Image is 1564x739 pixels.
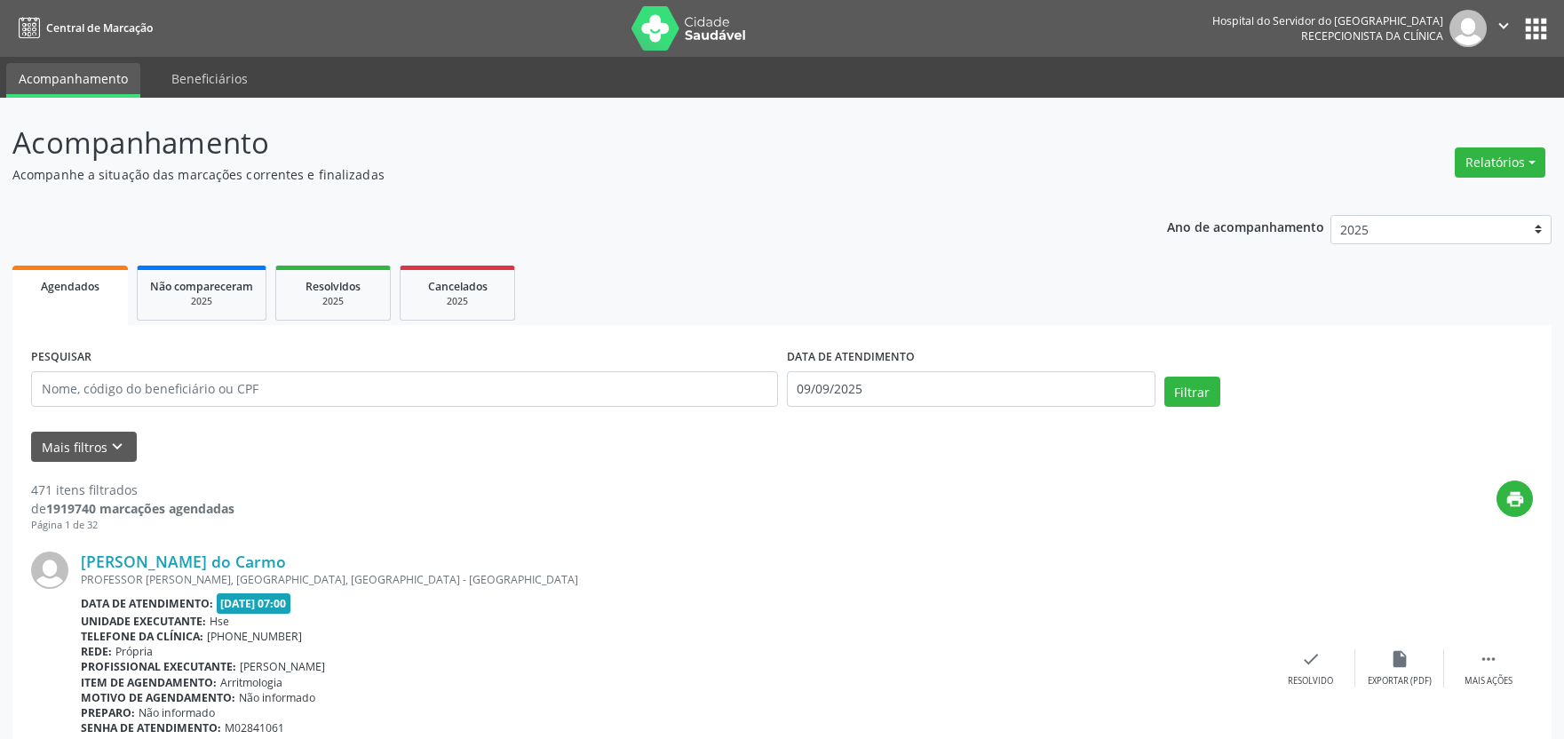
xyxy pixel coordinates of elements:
[46,20,153,36] span: Central de Marcação
[413,295,502,308] div: 2025
[787,371,1155,407] input: Selecione um intervalo
[31,432,137,463] button: Mais filtroskeyboard_arrow_down
[289,295,377,308] div: 2025
[1520,13,1552,44] button: apps
[115,644,153,659] span: Própria
[31,371,778,407] input: Nome, código do beneficiário ou CPF
[150,295,253,308] div: 2025
[210,614,229,629] span: Hse
[1449,10,1487,47] img: img
[31,518,234,533] div: Página 1 de 32
[31,481,234,499] div: 471 itens filtrados
[107,437,127,457] i: keyboard_arrow_down
[1301,649,1321,669] i: check
[1167,215,1324,237] p: Ano de acompanhamento
[428,279,488,294] span: Cancelados
[1390,649,1409,669] i: insert_drive_file
[139,705,215,720] span: Não informado
[306,279,361,294] span: Resolvidos
[81,614,206,629] b: Unidade executante:
[81,705,135,720] b: Preparo:
[31,499,234,518] div: de
[1455,147,1545,178] button: Relatórios
[1494,16,1513,36] i: 
[6,63,140,98] a: Acompanhamento
[787,344,915,371] label: DATA DE ATENDIMENTO
[81,720,221,735] b: Senha de atendimento:
[81,644,112,659] b: Rede:
[239,690,315,705] span: Não informado
[1479,649,1498,669] i: 
[1505,489,1525,509] i: print
[81,629,203,644] b: Telefone da clínica:
[31,552,68,589] img: img
[12,121,1090,165] p: Acompanhamento
[41,279,99,294] span: Agendados
[217,593,291,614] span: [DATE] 07:00
[12,165,1090,184] p: Acompanhe a situação das marcações correntes e finalizadas
[1368,675,1432,687] div: Exportar (PDF)
[207,629,302,644] span: [PHONE_NUMBER]
[225,720,284,735] span: M02841061
[81,552,286,571] a: [PERSON_NAME] do Carmo
[81,659,236,674] b: Profissional executante:
[1288,675,1333,687] div: Resolvido
[220,675,282,690] span: Arritmologia
[31,344,91,371] label: PESQUISAR
[1301,28,1443,44] span: Recepcionista da clínica
[1212,13,1443,28] div: Hospital do Servidor do [GEOGRAPHIC_DATA]
[1487,10,1520,47] button: 
[81,675,217,690] b: Item de agendamento:
[150,279,253,294] span: Não compareceram
[81,572,1266,587] div: PROFESSOR [PERSON_NAME], [GEOGRAPHIC_DATA], [GEOGRAPHIC_DATA] - [GEOGRAPHIC_DATA]
[1164,377,1220,407] button: Filtrar
[159,63,260,94] a: Beneficiários
[1497,481,1533,517] button: print
[81,690,235,705] b: Motivo de agendamento:
[81,596,213,611] b: Data de atendimento:
[1465,675,1512,687] div: Mais ações
[240,659,325,674] span: [PERSON_NAME]
[12,13,153,43] a: Central de Marcação
[46,500,234,517] strong: 1919740 marcações agendadas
